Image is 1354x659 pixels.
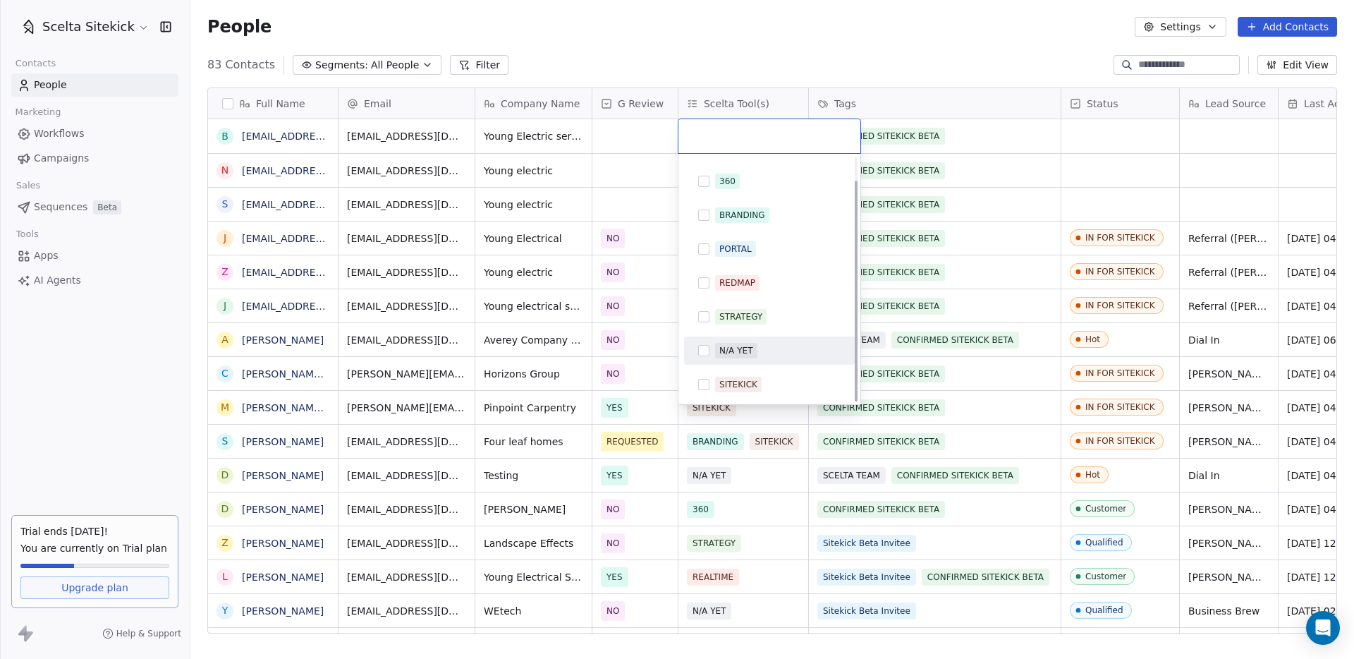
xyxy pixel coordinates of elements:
[684,133,855,399] div: Suggestions
[719,243,752,255] div: PORTAL
[719,277,755,289] div: REDMAP
[719,344,753,357] div: N/A YET
[719,378,757,391] div: SITEKICK
[719,310,762,323] div: STRATEGY
[719,175,736,188] div: 360
[719,209,765,222] div: BRANDING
